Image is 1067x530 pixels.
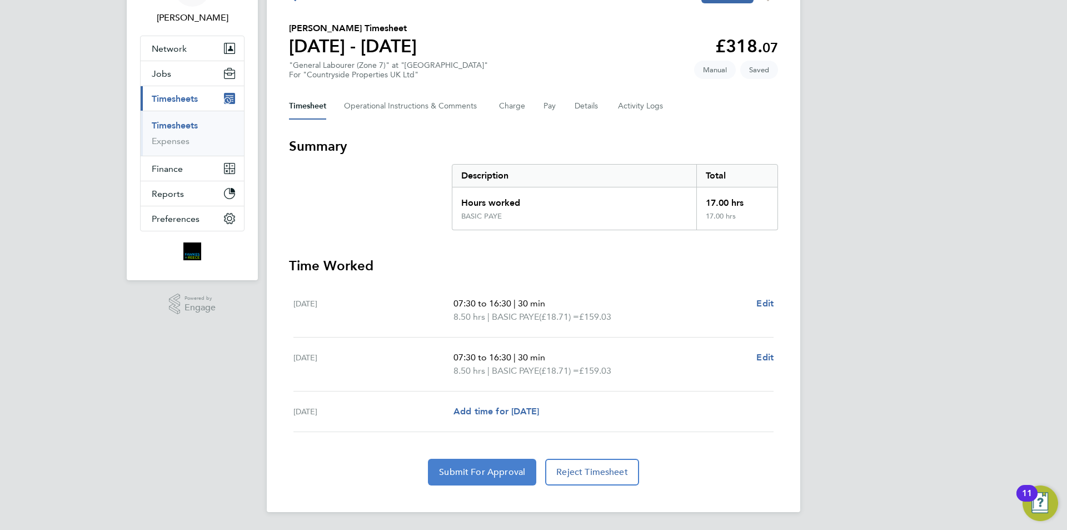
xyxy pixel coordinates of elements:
button: Charge [499,93,526,120]
span: 8.50 hrs [453,365,485,376]
span: | [487,311,490,322]
button: Details [575,93,600,120]
span: Finance [152,164,183,174]
button: Finance [141,156,244,181]
div: Summary [452,164,778,230]
h1: [DATE] - [DATE] [289,35,417,57]
a: Expenses [152,136,190,146]
span: 30 min [518,352,545,363]
a: Edit [756,297,774,310]
a: Powered byEngage [169,294,216,315]
span: £159.03 [579,311,611,322]
button: Operational Instructions & Comments [344,93,481,120]
span: Timesheets [152,93,198,104]
span: 07:30 to 16:30 [453,352,511,363]
h3: Time Worked [289,257,778,275]
button: Reports [141,181,244,206]
app-decimal: £318. [715,36,778,57]
a: Edit [756,351,774,364]
div: 11 [1022,493,1032,508]
span: Powered by [185,294,216,303]
span: | [513,352,516,363]
span: | [487,365,490,376]
div: [DATE] [293,297,453,324]
span: (£18.71) = [539,311,579,322]
section: Timesheet [289,137,778,486]
span: Reports [152,189,184,199]
span: Edit [756,352,774,363]
div: 17.00 hrs [696,187,777,212]
span: £159.03 [579,365,611,376]
span: (£18.71) = [539,365,579,376]
div: [DATE] [293,351,453,378]
h3: Summary [289,137,778,155]
span: BASIC PAYE [492,364,539,378]
button: Submit For Approval [428,459,536,486]
a: Add time for [DATE] [453,405,539,418]
button: Timesheets [141,86,244,111]
span: 07 [762,39,778,56]
span: Julia Scholes [140,11,245,24]
button: Preferences [141,206,244,231]
a: Timesheets [152,120,198,131]
button: Pay [544,93,557,120]
span: | [513,298,516,309]
span: 07:30 to 16:30 [453,298,511,309]
button: Network [141,36,244,61]
span: Jobs [152,68,171,79]
a: Go to home page [140,242,245,260]
div: [DATE] [293,405,453,418]
button: Open Resource Center, 11 new notifications [1023,486,1058,521]
div: BASIC PAYE [461,212,502,221]
button: Reject Timesheet [545,459,639,486]
span: Engage [185,303,216,313]
span: Add time for [DATE] [453,406,539,417]
img: bromak-logo-retina.png [183,242,201,260]
div: Timesheets [141,111,244,156]
div: Hours worked [452,187,696,212]
div: 17.00 hrs [696,212,777,230]
span: Reject Timesheet [556,467,628,478]
button: Timesheet [289,93,326,120]
button: Activity Logs [618,93,665,120]
span: This timesheet was manually created. [694,61,736,79]
span: Edit [756,298,774,309]
span: Submit For Approval [439,467,525,478]
div: Description [452,165,696,187]
div: "General Labourer (Zone 7)" at "[GEOGRAPHIC_DATA]" [289,61,488,80]
div: Total [696,165,777,187]
span: Network [152,43,187,54]
span: Preferences [152,214,200,224]
h2: [PERSON_NAME] Timesheet [289,22,417,35]
button: Jobs [141,61,244,86]
div: For "Countryside Properties UK Ltd" [289,70,488,80]
span: 8.50 hrs [453,311,485,322]
span: BASIC PAYE [492,310,539,324]
span: This timesheet is Saved. [740,61,778,79]
span: 30 min [518,298,545,309]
